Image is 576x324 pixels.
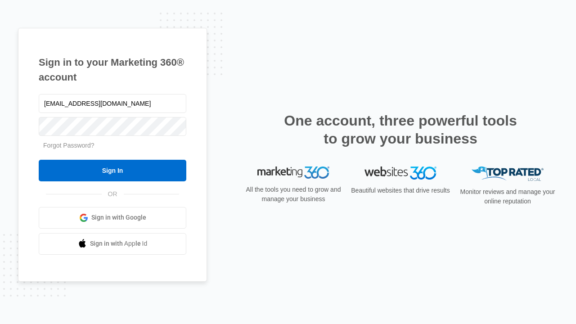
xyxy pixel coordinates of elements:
[91,213,146,222] span: Sign in with Google
[43,142,94,149] a: Forgot Password?
[39,55,186,85] h1: Sign in to your Marketing 360® account
[39,160,186,181] input: Sign In
[364,166,436,180] img: Websites 360
[281,112,520,148] h2: One account, three powerful tools to grow your business
[472,166,544,181] img: Top Rated Local
[102,189,124,199] span: OR
[243,185,344,204] p: All the tools you need to grow and manage your business
[39,207,186,229] a: Sign in with Google
[350,186,451,195] p: Beautiful websites that drive results
[257,166,329,179] img: Marketing 360
[90,239,148,248] span: Sign in with Apple Id
[457,187,558,206] p: Monitor reviews and manage your online reputation
[39,233,186,255] a: Sign in with Apple Id
[39,94,186,113] input: Email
